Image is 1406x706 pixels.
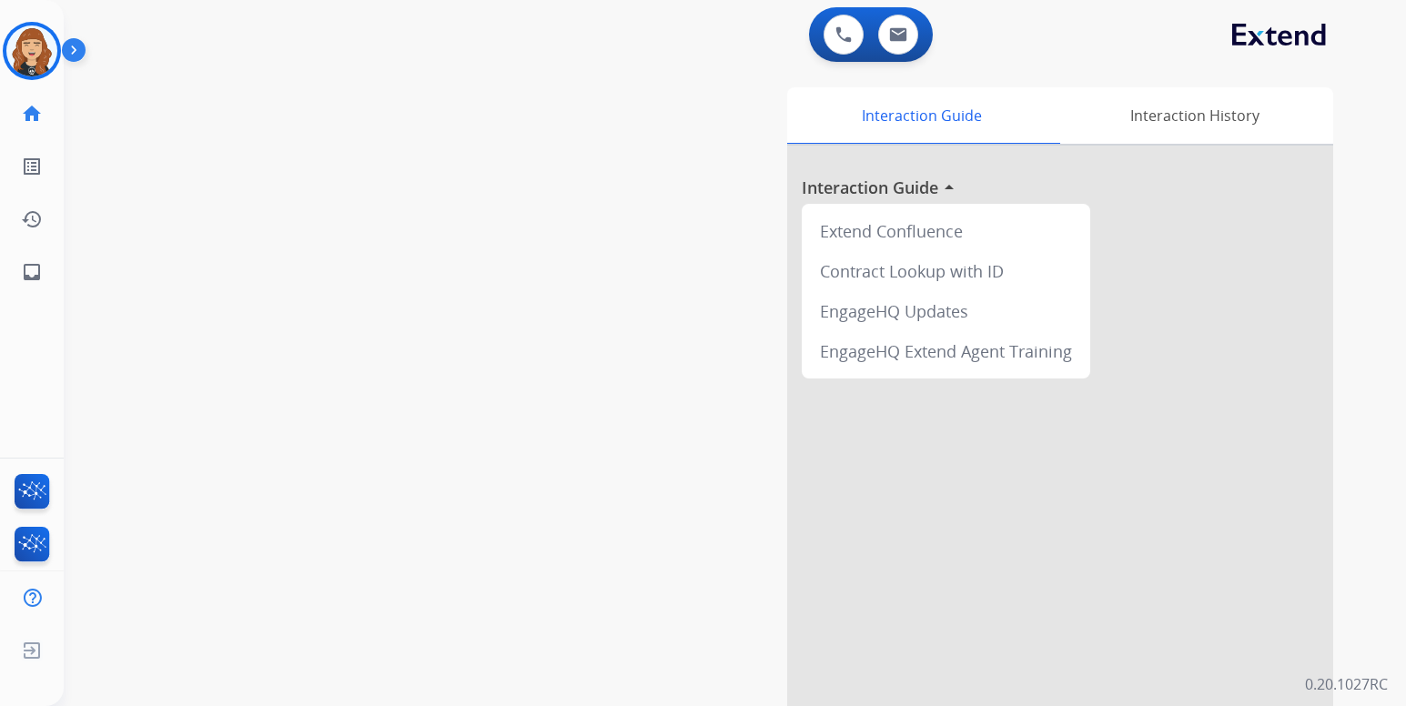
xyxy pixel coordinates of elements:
[21,261,43,283] mat-icon: inbox
[809,331,1083,371] div: EngageHQ Extend Agent Training
[21,208,43,230] mat-icon: history
[809,211,1083,251] div: Extend Confluence
[809,251,1083,291] div: Contract Lookup with ID
[1056,87,1333,144] div: Interaction History
[1305,673,1388,695] p: 0.20.1027RC
[21,156,43,177] mat-icon: list_alt
[787,87,1056,144] div: Interaction Guide
[21,103,43,125] mat-icon: home
[809,291,1083,331] div: EngageHQ Updates
[6,25,57,76] img: avatar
